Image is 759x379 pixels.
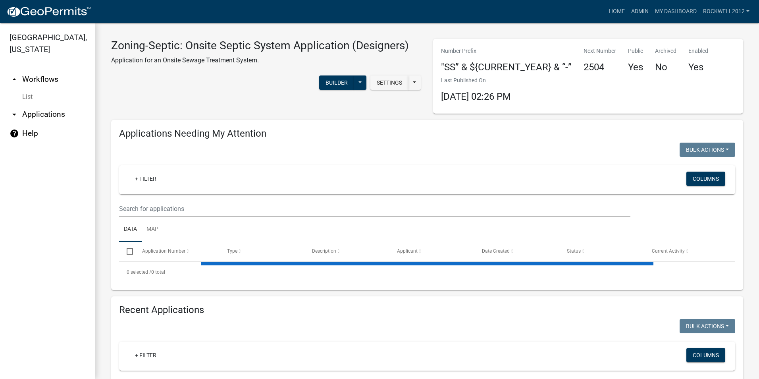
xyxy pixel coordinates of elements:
[652,4,700,19] a: My Dashboard
[312,248,336,254] span: Description
[655,62,676,73] h4: No
[111,56,409,65] p: Application for an Onsite Sewage Treatment System.
[686,172,725,186] button: Columns
[652,248,685,254] span: Current Activity
[606,4,628,19] a: Home
[119,304,735,316] h4: Recent Applications
[688,62,708,73] h4: Yes
[559,242,644,261] datatable-header-cell: Status
[119,262,735,282] div: 0 total
[397,248,418,254] span: Applicant
[119,201,630,217] input: Search for applications
[441,62,572,73] h4: "SS” & ${CURRENT_YEAR} & “-”
[644,242,729,261] datatable-header-cell: Current Activity
[134,242,219,261] datatable-header-cell: Application Number
[119,128,735,139] h4: Applications Needing My Attention
[304,242,389,261] datatable-header-cell: Description
[129,348,163,362] a: + Filter
[10,75,19,84] i: arrow_drop_up
[129,172,163,186] a: + Filter
[474,242,559,261] datatable-header-cell: Date Created
[441,47,572,55] p: Number Prefix
[688,47,708,55] p: Enabled
[142,217,163,242] a: Map
[142,248,185,254] span: Application Number
[119,242,134,261] datatable-header-cell: Select
[700,4,753,19] a: Rockwell2012
[482,248,510,254] span: Date Created
[686,348,725,362] button: Columns
[441,76,511,85] p: Last Published On
[567,248,581,254] span: Status
[680,319,735,333] button: Bulk Actions
[219,242,304,261] datatable-header-cell: Type
[10,129,19,138] i: help
[628,62,643,73] h4: Yes
[389,242,474,261] datatable-header-cell: Applicant
[680,143,735,157] button: Bulk Actions
[584,62,616,73] h4: 2504
[10,110,19,119] i: arrow_drop_down
[119,217,142,242] a: Data
[111,39,409,52] h3: Zoning-Septic: Onsite Septic System Application (Designers)
[655,47,676,55] p: Archived
[628,4,652,19] a: Admin
[628,47,643,55] p: Public
[319,75,354,90] button: Builder
[370,75,408,90] button: Settings
[227,248,237,254] span: Type
[441,91,511,102] span: [DATE] 02:26 PM
[127,269,151,275] span: 0 selected /
[584,47,616,55] p: Next Number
